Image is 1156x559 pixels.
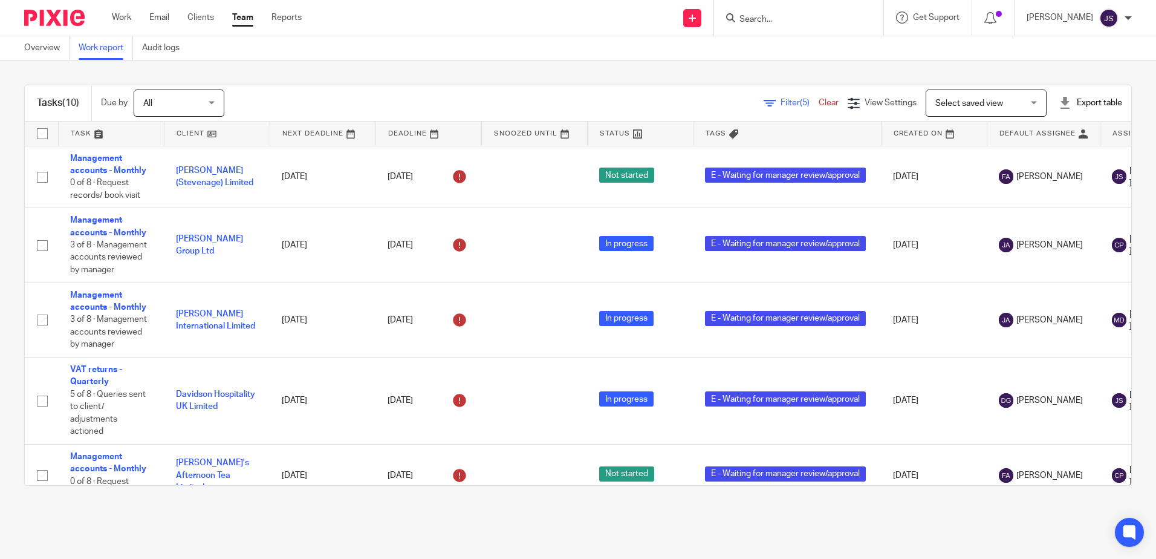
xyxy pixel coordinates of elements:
[800,99,810,107] span: (5)
[388,235,469,255] div: [DATE]
[37,97,79,110] h1: Tasks
[270,444,375,506] td: [DATE]
[999,238,1013,252] img: svg%3E
[881,283,987,357] td: [DATE]
[1112,238,1126,252] img: svg%3E
[388,391,469,410] div: [DATE]
[70,477,140,499] span: 0 of 8 · Request records/ book visit
[705,391,866,407] span: E - Waiting for manager review/approval
[149,11,169,24] a: Email
[270,208,375,283] td: [DATE]
[599,168,654,183] span: Not started
[1112,313,1126,327] img: svg%3E
[176,166,253,187] a: [PERSON_NAME] (Stevenage) Limited
[999,313,1013,327] img: svg%3E
[271,11,302,24] a: Reports
[881,146,987,208] td: [DATE]
[176,310,255,330] a: [PERSON_NAME] International Limited
[232,11,253,24] a: Team
[706,130,726,137] span: Tags
[999,468,1013,483] img: svg%3E
[70,241,147,274] span: 3 of 8 · Management accounts reviewed by manager
[176,390,255,411] a: Davidson Hospitality UK Limited
[881,208,987,283] td: [DATE]
[70,291,146,312] a: Management accounts - Monthly
[176,235,243,255] a: [PERSON_NAME] Group Ltd
[24,10,85,26] img: Pixie
[1112,393,1126,408] img: svg%3E
[881,444,987,506] td: [DATE]
[270,283,375,357] td: [DATE]
[24,36,70,60] a: Overview
[999,169,1013,184] img: svg%3E
[738,15,847,25] input: Search
[101,97,128,109] p: Due by
[1099,8,1119,28] img: svg%3E
[705,168,866,183] span: E - Waiting for manager review/approval
[70,216,146,237] a: Management accounts - Monthly
[142,36,189,60] a: Audit logs
[79,36,133,60] a: Work report
[1112,468,1126,483] img: svg%3E
[388,466,469,485] div: [DATE]
[781,99,819,107] span: Filter
[705,466,866,482] span: E - Waiting for manager review/approval
[1016,239,1083,251] span: [PERSON_NAME]
[819,99,839,107] a: Clear
[70,390,146,436] span: 5 of 8 · Queries sent to client/ adjustments actioned
[70,453,146,473] a: Management accounts - Monthly
[70,316,147,349] span: 3 of 8 · Management accounts reviewed by manager
[176,459,249,492] a: [PERSON_NAME]'s Afternoon Tea Limited
[70,178,140,200] span: 0 of 8 · Request records/ book visit
[935,99,1003,108] span: Select saved view
[1016,171,1083,183] span: [PERSON_NAME]
[599,236,654,251] span: In progress
[270,358,375,445] td: [DATE]
[70,154,146,175] a: Management accounts - Monthly
[705,311,866,326] span: E - Waiting for manager review/approval
[1112,169,1126,184] img: svg%3E
[599,466,654,482] span: Not started
[388,167,469,186] div: [DATE]
[599,391,654,407] span: In progress
[70,365,122,386] a: VAT returns - Quarterly
[1016,314,1083,326] span: [PERSON_NAME]
[1016,394,1083,407] span: [PERSON_NAME]
[388,310,469,330] div: [DATE]
[599,311,654,326] span: In progress
[270,146,375,208] td: [DATE]
[1027,11,1093,24] p: [PERSON_NAME]
[1016,469,1083,482] span: [PERSON_NAME]
[1059,97,1122,109] div: Export table
[913,13,960,22] span: Get Support
[705,236,866,251] span: E - Waiting for manager review/approval
[999,393,1013,408] img: svg%3E
[62,98,79,108] span: (10)
[112,11,131,24] a: Work
[187,11,214,24] a: Clients
[143,99,152,108] span: All
[865,99,917,107] span: View Settings
[881,358,987,445] td: [DATE]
